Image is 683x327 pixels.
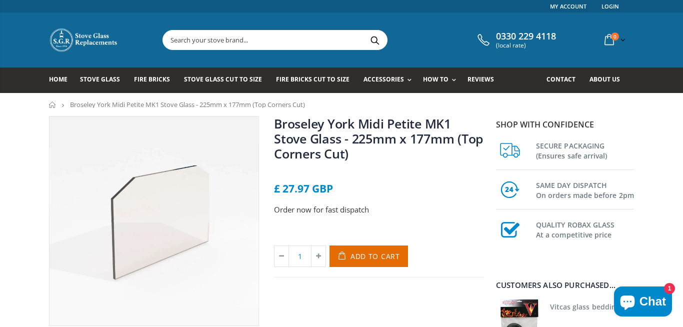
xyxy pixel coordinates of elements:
[274,115,483,162] a: Broseley York Midi Petite MK1 Stove Glass - 225mm x 177mm (Top Corners Cut)
[467,75,494,83] span: Reviews
[184,67,269,93] a: Stove Glass Cut To Size
[274,204,484,215] p: Order now for fast dispatch
[80,67,127,93] a: Stove Glass
[536,139,634,161] h3: SECURE PACKAGING (Ensures safe arrival)
[467,67,501,93] a: Reviews
[496,42,556,49] span: (local rate)
[423,75,448,83] span: How To
[80,75,120,83] span: Stove Glass
[496,31,556,42] span: 0330 229 4118
[184,75,261,83] span: Stove Glass Cut To Size
[134,67,177,93] a: Fire Bricks
[163,30,499,49] input: Search your stove brand...
[536,178,634,200] h3: SAME DAY DISPATCH On orders made before 2pm
[611,286,675,319] inbox-online-store-chat: Shopify online store chat
[496,118,634,130] p: Shop with confidence
[363,67,416,93] a: Accessories
[600,30,627,49] a: 0
[134,75,170,83] span: Fire Bricks
[49,27,119,52] img: Stove Glass Replacement
[589,75,620,83] span: About us
[70,100,305,109] span: Broseley York Midi Petite MK1 Stove Glass - 225mm x 177mm (Top Corners Cut)
[49,75,67,83] span: Home
[423,67,461,93] a: How To
[363,30,386,49] button: Search
[589,67,627,93] a: About us
[536,218,634,240] h3: QUALITY ROBAX GLASS At a competitive price
[49,116,258,325] img: widestoveglasstwotopcornerscut_5dfefbbc-5795-48c8-b5b6-8daf1de995c0_800x_crop_center.webp
[611,32,619,40] span: 0
[363,75,404,83] span: Accessories
[350,251,400,261] span: Add to Cart
[546,67,583,93] a: Contact
[329,245,408,267] button: Add to Cart
[496,281,634,289] div: Customers also purchased...
[546,75,575,83] span: Contact
[475,31,556,49] a: 0330 229 4118 (local rate)
[274,181,333,195] span: £ 27.97 GBP
[49,67,75,93] a: Home
[276,67,357,93] a: Fire Bricks Cut To Size
[49,101,56,108] a: Home
[276,75,349,83] span: Fire Bricks Cut To Size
